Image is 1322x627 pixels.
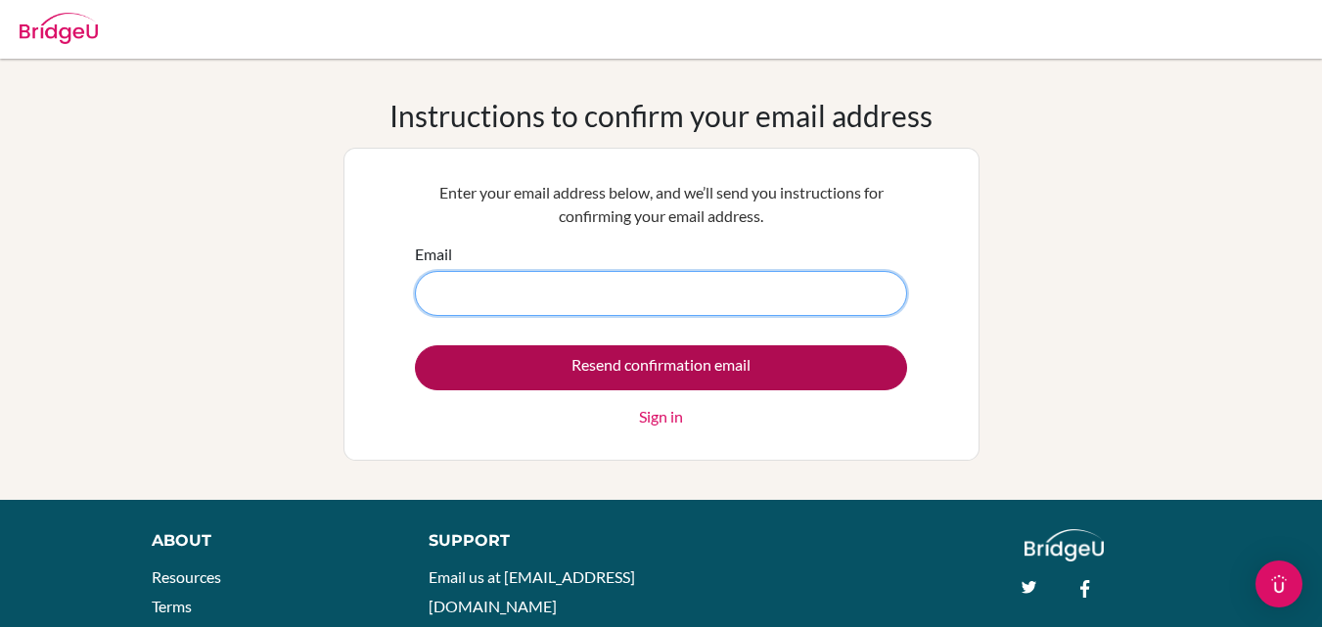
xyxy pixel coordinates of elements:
[152,567,221,586] a: Resources
[429,529,642,553] div: Support
[639,405,683,428] a: Sign in
[152,597,192,615] a: Terms
[415,243,452,266] label: Email
[415,345,907,390] input: Resend confirmation email
[429,567,635,615] a: Email us at [EMAIL_ADDRESS][DOMAIN_NAME]
[389,98,933,133] h1: Instructions to confirm your email address
[1025,529,1104,561] img: logo_white@2x-f4f0deed5e89b7ecb1c2cc34c3e3d731f90f0f143d5ea2071677605dd97b5244.png
[20,13,98,44] img: Bridge-U
[1255,560,1302,607] div: Open Intercom Messenger
[415,181,907,228] p: Enter your email address below, and we’ll send you instructions for confirming your email address.
[152,529,385,553] div: About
